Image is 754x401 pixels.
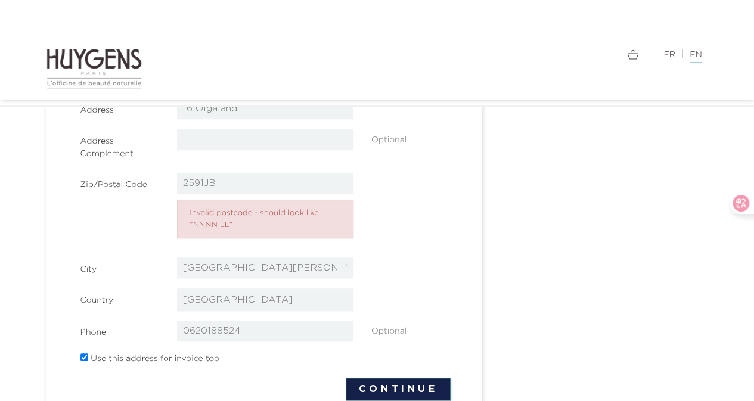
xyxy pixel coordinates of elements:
label: Phone [72,321,169,339]
li: Invalid postcode - should look like "NNNN LL" [177,200,353,238]
label: Country [72,288,169,307]
div: Optional [362,129,460,147]
div: | [386,48,708,62]
button: Continue [346,378,450,400]
div: Optional [362,321,460,338]
label: Address [72,98,169,117]
img: Huygens logo [46,48,142,89]
label: Use this address for invoice too [91,353,219,365]
label: City [72,257,169,276]
label: Address Complement [72,129,169,160]
label: Zip/Postal Code [72,173,169,191]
